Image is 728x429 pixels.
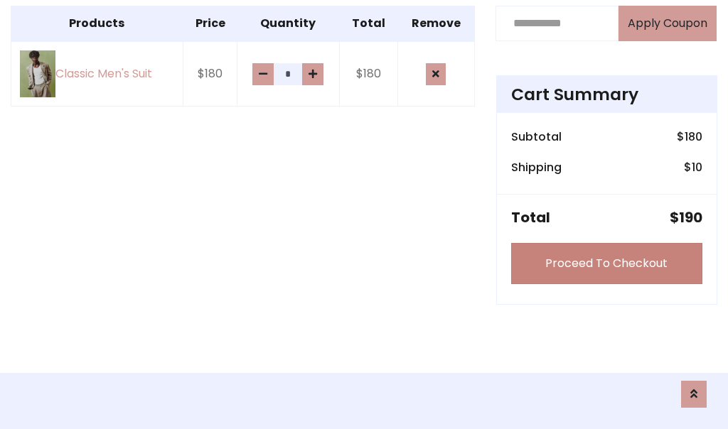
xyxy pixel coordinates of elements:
[679,207,702,227] span: 190
[677,130,702,143] h6: $
[511,161,562,174] h6: Shipping
[511,209,550,226] h5: Total
[397,6,474,41] th: Remove
[339,41,397,107] td: $180
[237,6,339,41] th: Quantity
[692,159,702,175] span: 10
[511,243,702,284] a: Proceed To Checkout
[511,130,562,143] h6: Subtotal
[339,6,397,41] th: Total
[20,50,174,98] a: Classic Men's Suit
[511,85,702,104] h4: Cart Summary
[685,129,702,145] span: 180
[684,161,702,174] h6: $
[619,6,717,41] button: Apply Coupon
[670,209,702,226] h5: $
[183,6,237,41] th: Price
[183,41,237,107] td: $180
[11,6,183,41] th: Products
